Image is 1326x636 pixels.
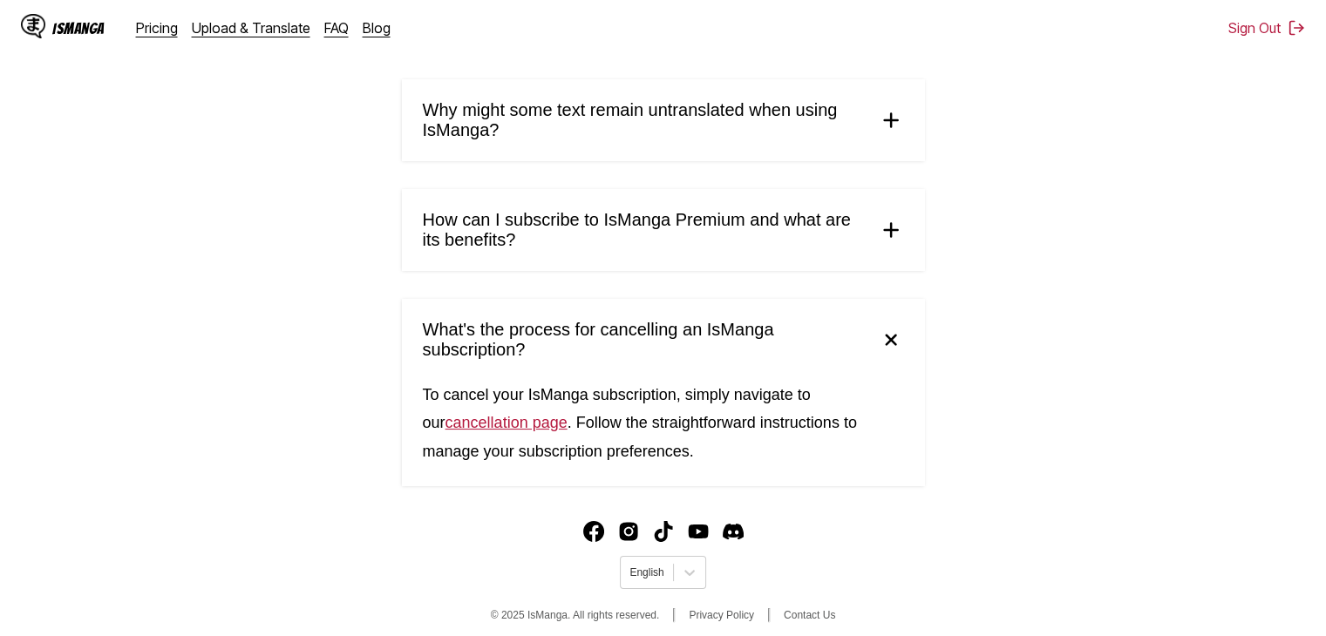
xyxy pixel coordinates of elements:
img: IsManga Instagram [618,521,639,542]
a: IsManga LogoIsManga [21,14,136,42]
a: Contact Us [784,609,835,621]
span: What's the process for cancelling an IsManga subscription? [423,320,864,360]
span: How can I subscribe to IsManga Premium and what are its benefits? [423,210,864,250]
summary: Why might some text remain untranslated when using IsManga? [402,79,925,161]
span: © 2025 IsManga. All rights reserved. [491,609,660,621]
img: plus [878,217,904,243]
a: Blog [363,19,391,37]
button: Sign Out [1228,19,1305,37]
a: Youtube [688,521,709,542]
a: cancellation page [445,414,568,431]
img: Sign out [1288,19,1305,37]
a: Privacy Policy [689,609,754,621]
img: IsManga Discord [723,521,744,542]
img: IsManga Facebook [583,521,604,542]
img: IsManga Logo [21,14,45,38]
img: IsManga YouTube [688,521,709,542]
div: To cancel your IsManga subscription, simply navigate to our . Follow the straightforward instruct... [402,381,925,486]
a: Instagram [618,521,639,542]
input: Select language [629,566,632,578]
img: plus [878,107,904,133]
a: Facebook [583,521,604,542]
div: IsManga [52,20,105,37]
span: Why might some text remain untranslated when using IsManga? [423,100,864,140]
summary: How can I subscribe to IsManga Premium and what are its benefits? [402,189,925,271]
img: IsManga TikTok [653,521,674,542]
summary: What's the process for cancelling an IsManga subscription? [402,299,925,381]
a: Discord [723,521,744,542]
img: plus [872,321,908,358]
a: Pricing [136,19,178,37]
a: TikTok [653,521,674,542]
a: FAQ [324,19,349,37]
a: Upload & Translate [192,19,310,37]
